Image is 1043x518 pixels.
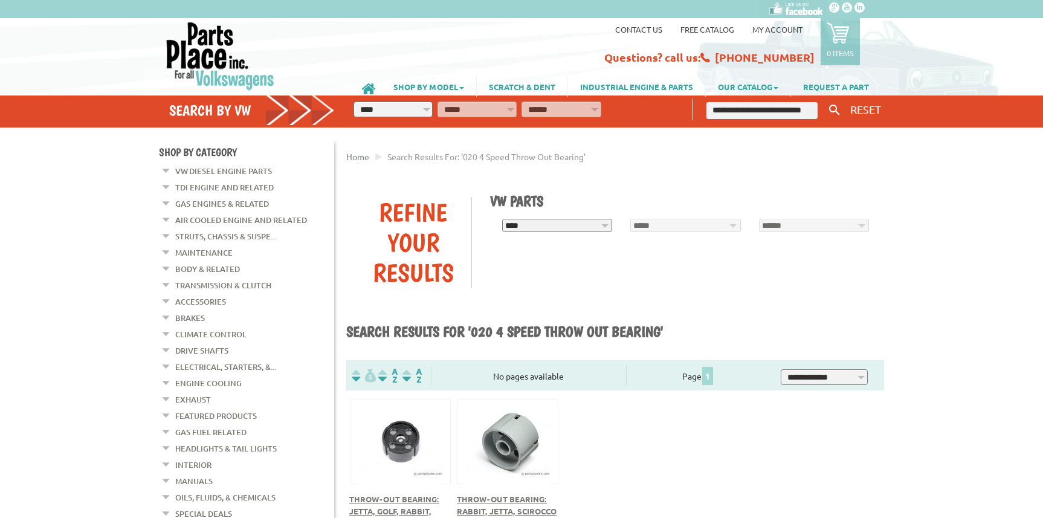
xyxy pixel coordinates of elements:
button: Keyword Search [825,100,844,120]
a: Home [346,151,369,162]
a: SHOP BY MODEL [381,76,476,97]
a: Contact us [615,24,662,34]
a: Maintenance [175,245,233,261]
a: My Account [752,24,802,34]
span: RESET [850,103,881,115]
h4: Search by VW [169,102,335,119]
span: Search results for: '020 4 Speed Throw Out Bearing' [387,151,586,162]
h4: Shop By Category [159,146,334,158]
button: RESET [845,100,886,118]
img: Sort by Headline [376,369,400,383]
a: Body & Related [175,261,240,277]
a: 0 items [821,18,860,65]
img: filterpricelow.svg [352,369,376,383]
h1: VW Parts [490,192,876,210]
h1: Search results for '020 4 Speed Throw Out Bearing' [346,323,884,342]
a: Featured Products [175,408,257,424]
a: INDUSTRIAL ENGINE & PARTS [568,76,705,97]
p: 0 items [827,48,854,58]
a: Climate Control [175,326,247,342]
a: Exhaust [175,392,211,407]
div: Page [626,366,770,385]
a: REQUEST A PART [791,76,881,97]
a: Interior [175,457,212,473]
a: Engine Cooling [175,375,242,391]
a: Headlights & Tail Lights [175,441,277,456]
a: OUR CATALOG [706,76,790,97]
a: Electrical, Starters, &... [175,359,276,375]
img: Parts Place Inc! [165,21,276,91]
a: Struts, Chassis & Suspe... [175,228,276,244]
a: Air Cooled Engine and Related [175,212,307,228]
a: Transmission & Clutch [175,277,271,293]
a: VW Diesel Engine Parts [175,163,272,179]
a: Manuals [175,473,213,489]
a: Gas Engines & Related [175,196,269,212]
a: Drive Shafts [175,343,228,358]
div: Refine Your Results [355,197,471,288]
a: TDI Engine and Related [175,180,274,195]
img: Sort by Sales Rank [400,369,424,383]
a: Brakes [175,310,205,326]
a: Free Catalog [680,24,734,34]
span: 1 [702,367,713,385]
a: Accessories [175,294,226,309]
a: Oils, Fluids, & Chemicals [175,490,276,505]
a: SCRATCH & DENT [477,76,567,97]
a: Gas Fuel Related [175,424,247,440]
div: No pages available [431,370,626,383]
